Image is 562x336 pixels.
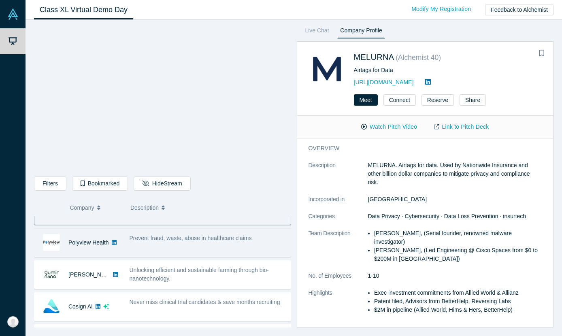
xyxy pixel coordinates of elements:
[374,229,542,246] li: [PERSON_NAME], (Serial founder, renowned malware investigator)
[460,94,486,106] button: Share
[34,26,291,170] iframe: Alchemist Class XL Demo Day: Vault
[72,177,128,191] button: Bookmarked
[309,195,368,212] dt: Incorporated in
[7,9,19,20] img: Alchemist Vault Logo
[309,161,368,195] dt: Description
[130,267,269,282] span: Unlocking efficient and sustainable farming through bio-nanotechnology.
[134,177,190,191] button: HideStream
[374,289,542,297] li: Exec investment commitments from Allied World & Allianz
[374,297,542,306] li: Patent filed, Advisors from BetterHelp, Reversing Labs
[103,304,109,309] svg: dsa ai sparkles
[130,199,159,216] span: Description
[403,2,479,16] a: Modify My Registration
[353,120,426,134] button: Watch Pitch Video
[374,246,542,263] li: [PERSON_NAME], (Led Engineering @ Cisco Spaces from $0 to $200M in [GEOGRAPHIC_DATA])
[354,66,542,74] div: Airtags for Data
[130,299,280,305] span: Never miss clinical trial candidates & save months recruiting
[337,26,385,38] a: Company Profile
[7,316,19,327] img: Matthew Cavnar's Account
[536,48,547,59] button: Bookmark
[309,272,368,289] dt: No. of Employees
[368,272,542,280] dd: 1-10
[70,199,94,216] span: Company
[368,213,526,219] span: Data Privacy · Cybersecurity · Data Loss Prevention · insurtech
[396,53,441,62] small: ( Alchemist 40 )
[43,298,60,315] img: Cosign AI's Logo
[70,199,122,216] button: Company
[354,79,414,85] a: [URL][DOMAIN_NAME]
[309,229,368,272] dt: Team Description
[309,144,531,153] h3: overview
[130,199,285,216] button: Description
[302,26,332,38] a: Live Chat
[309,212,368,229] dt: Categories
[383,94,416,106] button: Connect
[43,266,60,283] img: Qumir Nano's Logo
[130,235,252,241] span: Prevent fraud, waste, abuse in healthcare claims
[368,195,542,204] dd: [GEOGRAPHIC_DATA]
[485,4,553,15] button: Feedback to Alchemist
[426,120,497,134] a: Link to Pitch Deck
[354,53,394,62] a: MELURNA
[368,161,542,187] p: MELURNA. Airtags for data. Used by Nationwide Insurance and other billion dollar companies to mit...
[68,271,115,278] a: [PERSON_NAME]
[309,51,345,87] img: MELURNA's Logo
[34,0,133,19] a: Class XL Virtual Demo Day
[309,289,368,323] dt: Highlights
[421,94,454,106] button: Reserve
[68,303,93,310] a: Cosign AI
[374,306,542,314] li: $2M in pipeline (Allied World, Hims & Hers, BetterHelp)
[68,239,109,246] a: Polyview Health
[354,94,378,106] button: Meet
[34,177,66,191] button: Filters
[43,234,60,251] img: Polyview Health's Logo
